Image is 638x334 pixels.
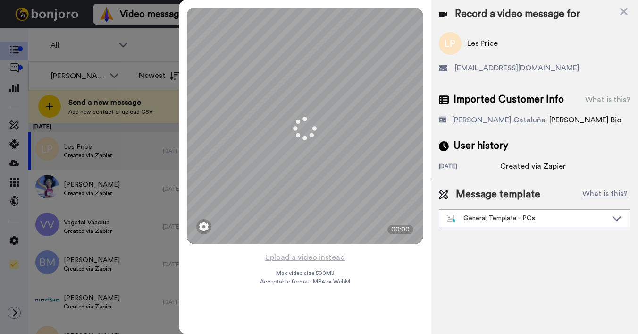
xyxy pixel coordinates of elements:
[452,114,546,126] div: [PERSON_NAME] Cataluña
[585,94,630,105] div: What is this?
[262,251,348,264] button: Upload a video instead
[455,62,579,74] span: [EMAIL_ADDRESS][DOMAIN_NAME]
[579,188,630,202] button: What is this?
[453,93,564,107] span: Imported Customer Info
[456,188,540,202] span: Message template
[447,215,456,223] img: nextgen-template.svg
[439,163,500,172] div: [DATE]
[447,214,607,223] div: General Template - PCs
[276,269,334,277] span: Max video size: 500 MB
[387,225,413,234] div: 00:00
[199,222,209,231] img: ic_gear.svg
[453,139,508,153] span: User history
[500,161,566,172] div: Created via Zapier
[549,116,621,124] span: [PERSON_NAME] Bio
[260,278,350,285] span: Acceptable format: MP4 or WebM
